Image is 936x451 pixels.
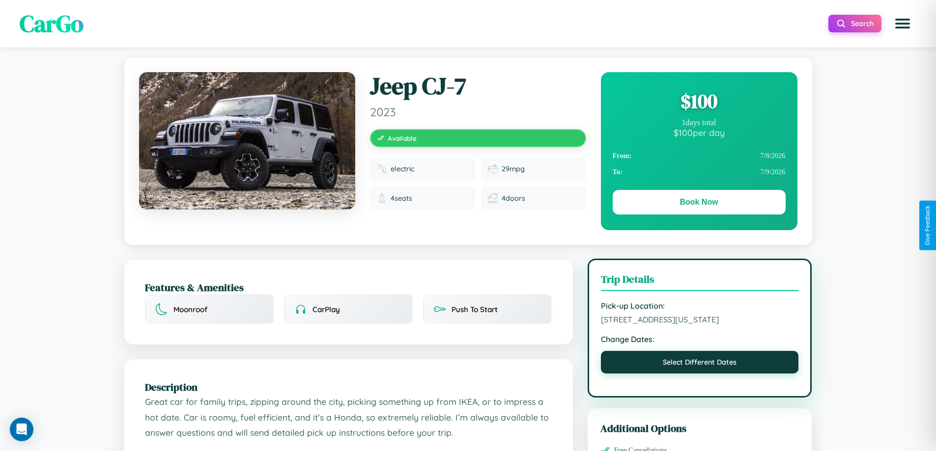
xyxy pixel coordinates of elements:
h2: Description [145,380,552,394]
p: Great car for family trips, zipping around the city, picking something up from IKEA, or to impres... [145,394,552,441]
span: Search [851,19,874,28]
span: 4 seats [391,194,412,203]
span: Push To Start [452,305,498,314]
span: Available [388,134,417,142]
strong: Change Dates: [601,334,799,344]
span: 4 doors [502,194,525,203]
span: [STREET_ADDRESS][US_STATE] [601,315,799,324]
div: Open Intercom Messenger [10,418,33,441]
div: Give Feedback [924,206,931,245]
h3: Trip Details [601,272,799,291]
h1: Jeep CJ-7 [370,72,586,101]
div: $ 100 [613,88,786,114]
img: Fuel type [377,164,387,174]
img: Fuel efficiency [488,164,498,174]
div: 7 / 8 / 2026 [613,148,786,164]
span: Moonroof [173,305,207,314]
strong: Pick-up Location: [601,301,799,311]
span: electric [391,164,414,173]
button: Book Now [613,190,786,214]
div: 1 days total [613,118,786,127]
img: Seats [377,193,387,203]
span: CarPlay [312,305,340,314]
div: $ 100 per day [613,127,786,138]
div: 7 / 9 / 2026 [613,164,786,180]
img: Jeep CJ-7 2023 [139,72,355,210]
span: 2023 [370,105,586,119]
strong: From: [613,152,632,160]
h3: Additional Options [600,421,799,435]
span: 29 mpg [502,164,525,173]
button: Select Different Dates [601,351,799,373]
img: Doors [488,193,498,203]
strong: To: [613,168,623,176]
h2: Features & Amenities [145,280,552,294]
button: Search [828,15,881,32]
span: CarGo [20,7,84,40]
button: Open menu [889,10,916,37]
